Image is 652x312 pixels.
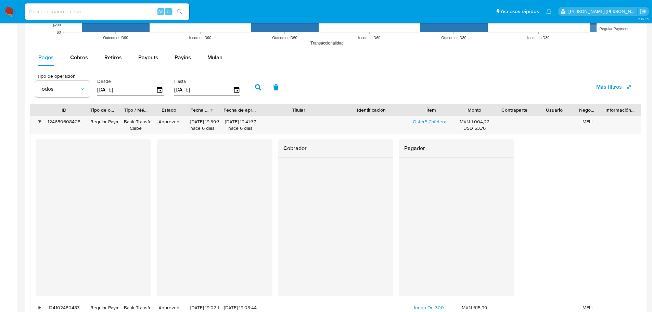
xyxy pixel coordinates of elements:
[640,8,647,15] a: Salir
[638,16,649,22] span: 3.157.3
[25,7,189,16] input: Buscar usuario o caso...
[546,9,552,14] a: Notificaciones
[172,7,187,16] button: search-icon
[501,8,539,15] span: Accesos rápidos
[158,8,164,15] span: Alt
[568,8,638,15] p: gloria.villasanti@mercadolibre.com
[167,8,169,15] span: s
